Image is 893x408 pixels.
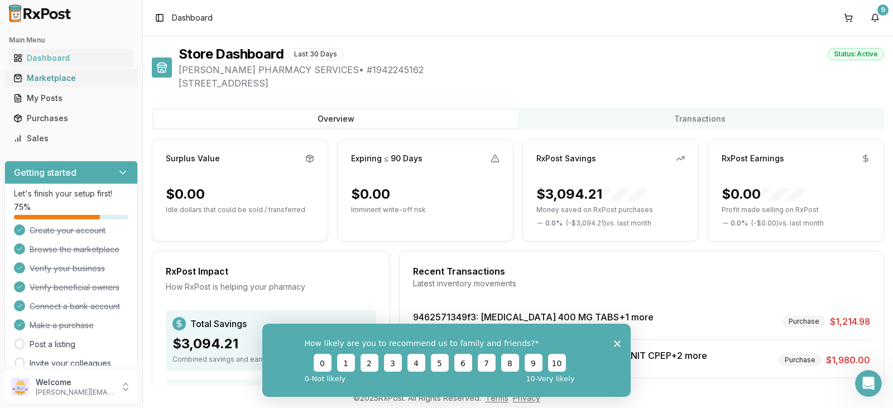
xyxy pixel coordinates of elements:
[166,265,376,278] div: RxPost Impact
[172,355,369,364] div: Combined savings and earnings through RxPost
[36,388,113,397] p: [PERSON_NAME][EMAIL_ADDRESS][DOMAIN_NAME]
[13,93,129,104] div: My Posts
[11,378,29,396] img: User avatar
[782,315,825,328] div: Purchase
[722,205,870,214] p: Profit made selling on RxPost
[190,317,247,330] span: Total Savings
[36,377,113,388] p: Welcome
[9,36,133,45] h2: Main Menu
[866,9,884,27] button: 9
[545,219,563,228] span: 0.0 %
[830,315,870,328] span: $1,214.98
[14,166,76,179] h3: Getting started
[30,339,75,350] a: Post a listing
[351,153,423,164] div: Expiring ≤ 90 Days
[413,265,870,278] div: Recent Transactions
[4,109,138,127] button: Purchases
[536,205,685,214] p: Money saved on RxPost purchases
[566,219,651,228] span: ( - $3,094.21 ) vs. last month
[30,301,120,312] span: Connect a bank account
[4,4,76,22] img: RxPost Logo
[4,129,138,147] button: Sales
[13,73,129,84] div: Marketplace
[9,88,133,108] a: My Posts
[166,281,376,292] div: How RxPost is helping your pharmacy
[30,263,105,274] span: Verify your business
[30,225,105,236] span: Create your account
[172,12,213,23] span: Dashboard
[262,324,631,397] iframe: Survey from RxPost
[179,45,284,63] h1: Store Dashboard
[4,69,138,87] button: Marketplace
[722,153,784,164] div: RxPost Earnings
[166,205,314,214] p: Idle dollars that could be sold / transferred
[4,49,138,67] button: Dashboard
[513,393,540,402] a: Privacy
[877,4,889,16] div: 9
[9,108,133,128] a: Purchases
[172,335,369,353] div: $3,094.21
[14,201,31,213] span: 75 %
[13,113,129,124] div: Purchases
[351,185,390,203] div: $0.00
[828,48,884,60] div: Status: Active
[154,110,518,128] button: Overview
[179,63,884,76] span: [PERSON_NAME] PHARMACY SERVICES • # 1942245162
[166,153,220,164] div: Surplus Value
[166,185,205,203] div: $0.00
[731,219,748,228] span: 0.0 %
[30,282,119,293] span: Verify beneficial owners
[536,185,647,203] div: $3,094.21
[351,205,500,214] p: Imminent write-off risk
[13,133,129,144] div: Sales
[855,370,882,397] iframe: Intercom live chat
[288,48,343,60] div: Last 30 Days
[14,188,128,199] p: Let's finish your setup first!
[486,393,508,402] a: Terms
[9,128,133,148] a: Sales
[9,48,133,68] a: Dashboard
[30,244,119,255] span: Browse the marketplace
[518,110,882,128] button: Transactions
[722,185,805,203] div: $0.00
[536,153,596,164] div: RxPost Savings
[413,311,654,323] a: 9462571349f3: [MEDICAL_DATA] 400 MG TABS+1 more
[172,12,213,23] nav: breadcrumb
[4,89,138,107] button: My Posts
[30,320,94,331] span: Make a purchase
[9,68,133,88] a: Marketplace
[779,354,822,366] div: Purchase
[413,278,870,289] div: Latest inventory movements
[751,219,824,228] span: ( - $0.00 ) vs. last month
[179,76,884,90] span: [STREET_ADDRESS]
[13,52,129,64] div: Dashboard
[30,358,111,369] a: Invite your colleagues
[826,353,870,367] span: $1,980.00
